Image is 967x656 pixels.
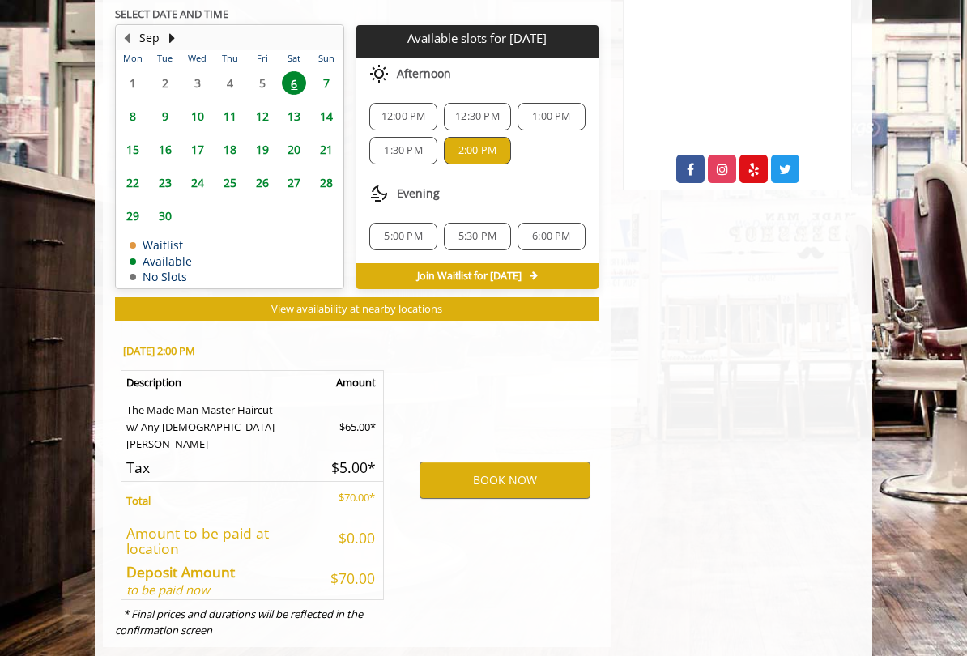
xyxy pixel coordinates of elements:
[310,100,343,133] td: Select day14
[218,171,242,194] span: 25
[214,166,246,199] td: Select day25
[121,104,145,128] span: 8
[165,29,178,47] button: Next Month
[130,255,192,267] td: Available
[420,462,590,499] button: BOOK NOW
[246,50,279,66] th: Fri
[185,104,210,128] span: 10
[278,50,310,66] th: Sat
[115,297,599,321] button: View availability at nearby locations
[246,133,279,166] td: Select day19
[250,104,275,128] span: 12
[330,489,375,506] p: $70.00*
[271,301,442,316] span: View availability at nearby locations
[149,199,181,232] td: Select day30
[214,100,246,133] td: Select day11
[369,64,389,83] img: afternoon slots
[314,171,339,194] span: 28
[218,104,242,128] span: 11
[314,104,339,128] span: 14
[117,166,149,199] td: Select day22
[121,204,145,228] span: 29
[181,50,214,66] th: Wed
[153,204,177,228] span: 30
[278,166,310,199] td: Select day27
[310,50,343,66] th: Sun
[417,270,522,283] span: Join Waitlist for [DATE]
[381,110,426,123] span: 12:00 PM
[149,133,181,166] td: Select day16
[214,50,246,66] th: Thu
[153,171,177,194] span: 23
[330,530,375,546] h5: $0.00
[126,375,181,390] b: Description
[115,607,363,638] i: * Final prices and durations will be reflected in the confirmation screen
[314,138,339,161] span: 21
[153,138,177,161] span: 16
[121,394,325,453] td: The Made Man Master Haircut w/ Any [DEMOGRAPHIC_DATA] [PERSON_NAME]
[218,138,242,161] span: 18
[369,223,437,250] div: 5:00 PM
[397,187,440,200] span: Evening
[444,137,511,164] div: 2:00 PM
[518,223,585,250] div: 6:00 PM
[126,526,317,557] h5: Amount to be paid at location
[149,100,181,133] td: Select day9
[149,166,181,199] td: Select day23
[455,110,500,123] span: 12:30 PM
[121,171,145,194] span: 22
[181,133,214,166] td: Select day17
[117,133,149,166] td: Select day15
[314,71,339,95] span: 7
[282,138,306,161] span: 20
[250,171,275,194] span: 26
[126,581,210,598] i: to be paid now
[123,343,195,358] b: [DATE] 2:00 PM
[330,571,375,586] h5: $70.00
[117,100,149,133] td: Select day8
[397,67,451,80] span: Afternoon
[278,66,310,100] td: Select day6
[310,166,343,199] td: Select day28
[282,71,306,95] span: 6
[139,29,160,47] button: Sep
[518,103,585,130] div: 1:00 PM
[153,104,177,128] span: 9
[126,493,151,508] b: Total
[130,270,192,283] td: No Slots
[117,199,149,232] td: Select day29
[185,138,210,161] span: 17
[532,110,570,123] span: 1:00 PM
[149,50,181,66] th: Tue
[326,394,384,453] td: $65.00*
[126,562,235,581] b: Deposit Amount
[310,66,343,100] td: Select day7
[282,104,306,128] span: 13
[120,29,133,47] button: Previous Month
[181,166,214,199] td: Select day24
[278,100,310,133] td: Select day13
[185,171,210,194] span: 24
[121,138,145,161] span: 15
[336,375,376,390] b: Amount
[115,6,228,21] b: SELECT DATE AND TIME
[130,239,192,251] td: Waitlist
[444,103,511,130] div: 12:30 PM
[369,137,437,164] div: 1:30 PM
[278,133,310,166] td: Select day20
[117,50,149,66] th: Mon
[369,103,437,130] div: 12:00 PM
[250,138,275,161] span: 19
[246,166,279,199] td: Select day26
[384,230,422,243] span: 5:00 PM
[458,144,496,157] span: 2:00 PM
[126,460,317,475] h5: Tax
[458,230,496,243] span: 5:30 PM
[369,184,389,203] img: evening slots
[282,171,306,194] span: 27
[246,100,279,133] td: Select day12
[310,133,343,166] td: Select day21
[532,230,570,243] span: 6:00 PM
[363,32,591,45] p: Available slots for [DATE]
